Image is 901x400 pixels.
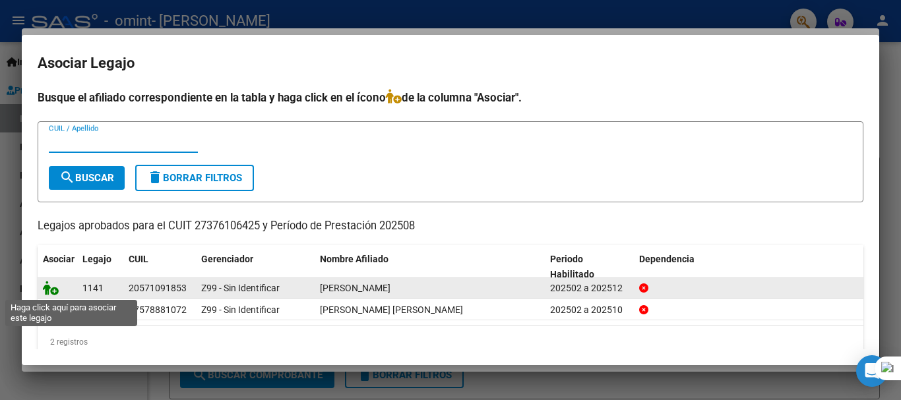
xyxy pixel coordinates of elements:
[59,172,114,184] span: Buscar
[38,218,863,235] p: Legajos aprobados para el CUIT 27376106425 y Período de Prestación 202508
[38,89,863,106] h4: Busque el afiliado correspondiente en la tabla y haga click en el ícono de la columna "Asociar".
[147,172,242,184] span: Borrar Filtros
[38,51,863,76] h2: Asociar Legajo
[550,302,629,318] div: 202502 a 202510
[856,355,888,387] div: Open Intercom Messenger
[545,245,634,289] datatable-header-cell: Periodo Habilitado
[550,254,594,279] span: Periodo Habilitado
[129,302,187,318] div: 27578881072
[196,245,315,289] datatable-header-cell: Gerenciador
[123,245,196,289] datatable-header-cell: CUIL
[129,281,187,296] div: 20571091853
[201,254,253,264] span: Gerenciador
[135,165,254,191] button: Borrar Filtros
[82,254,111,264] span: Legajo
[201,304,280,315] span: Z99 - Sin Identificar
[43,254,75,264] span: Asociar
[59,169,75,185] mat-icon: search
[38,326,863,358] div: 2 registros
[320,304,463,315] span: CASANOVA LLANOS EMMA SOFIA
[315,245,545,289] datatable-header-cell: Nombre Afiliado
[38,245,77,289] datatable-header-cell: Asociar
[320,254,388,264] span: Nombre Afiliado
[639,254,695,264] span: Dependencia
[147,169,163,185] mat-icon: delete
[201,283,280,293] span: Z99 - Sin Identificar
[320,283,390,293] span: CHAZARRETA GRAHAM LIAM
[82,283,104,293] span: 1141
[550,281,629,296] div: 202502 a 202512
[77,245,123,289] datatable-header-cell: Legajo
[82,304,98,315] span: 187
[129,254,148,264] span: CUIL
[634,245,864,289] datatable-header-cell: Dependencia
[49,166,125,190] button: Buscar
